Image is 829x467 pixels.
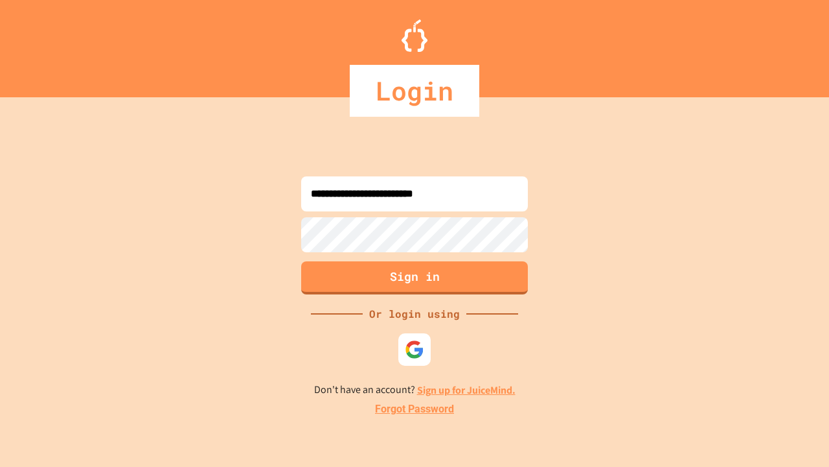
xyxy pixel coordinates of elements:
img: Logo.svg [402,19,427,52]
a: Sign up for JuiceMind. [417,383,516,397]
button: Sign in [301,261,528,294]
div: Or login using [363,306,466,322]
iframe: chat widget [775,415,816,454]
p: Don't have an account? [314,382,516,398]
a: Forgot Password [375,401,454,417]
div: Login [350,65,479,117]
img: google-icon.svg [405,340,424,359]
iframe: chat widget [721,359,816,414]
